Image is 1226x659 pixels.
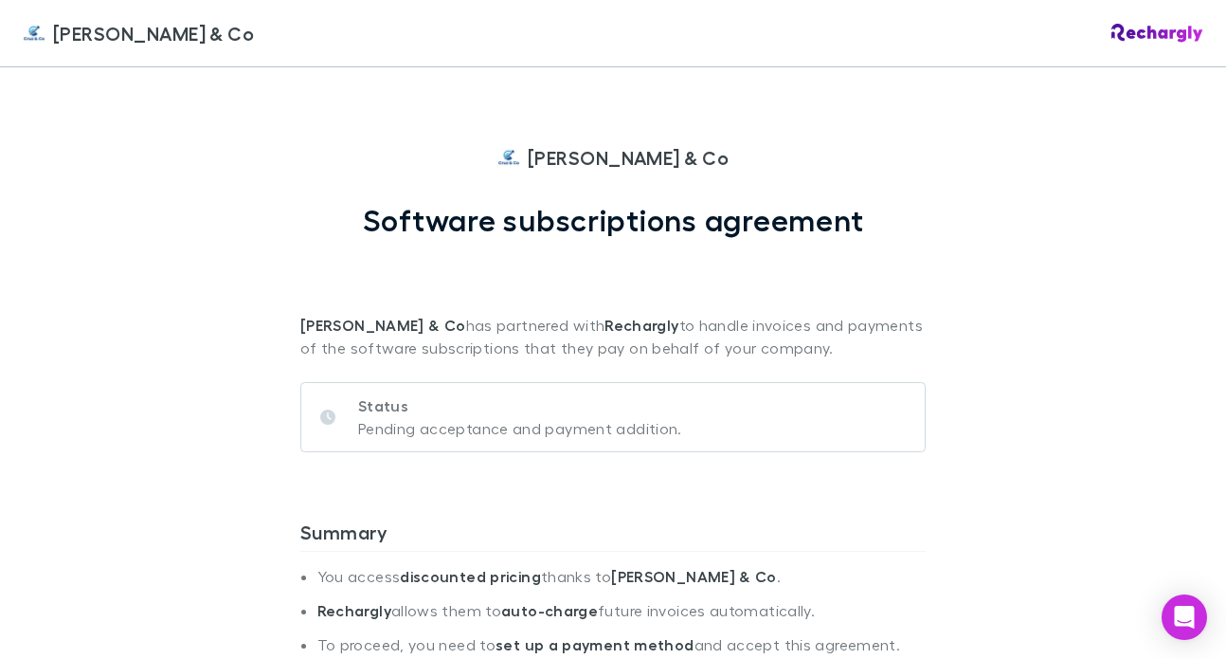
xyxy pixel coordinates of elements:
[497,146,520,169] img: Cruz & Co's Logo
[300,521,926,551] h3: Summary
[53,19,254,47] span: [PERSON_NAME] & Co
[300,238,926,359] p: has partnered with to handle invoices and payments of the software subscriptions that they pay on...
[604,316,678,335] strong: Rechargly
[496,635,694,654] strong: set up a payment method
[317,567,926,601] li: You access thanks to .
[1162,595,1207,640] div: Open Intercom Messenger
[358,394,682,417] p: Status
[300,316,466,335] strong: [PERSON_NAME] & Co
[358,417,682,440] p: Pending acceptance and payment addition.
[400,567,541,586] strong: discounted pricing
[611,567,777,586] strong: [PERSON_NAME] & Co
[528,143,729,172] span: [PERSON_NAME] & Co
[23,22,45,45] img: Cruz & Co's Logo
[317,601,926,635] li: allows them to future invoices automatically.
[501,601,598,620] strong: auto-charge
[363,202,864,238] h1: Software subscriptions agreement
[317,601,391,620] strong: Rechargly
[1111,24,1203,43] img: Rechargly Logo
